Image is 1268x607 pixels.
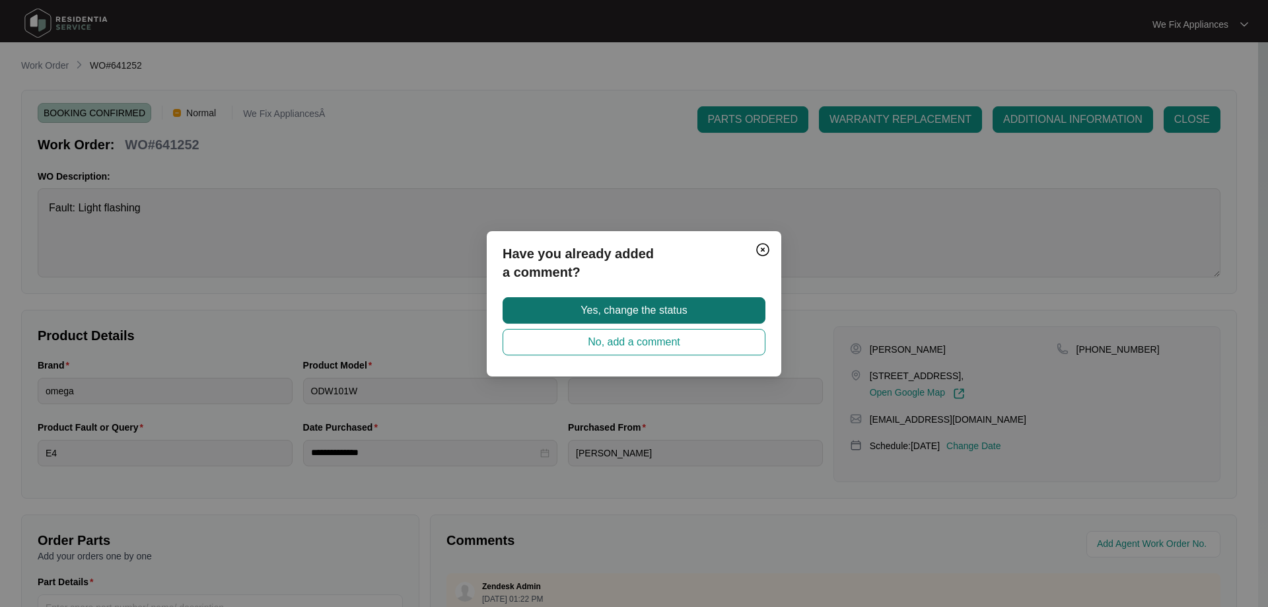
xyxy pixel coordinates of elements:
button: No, add a comment [503,329,765,355]
p: Have you already added [503,244,765,263]
p: a comment? [503,263,765,281]
button: Yes, change the status [503,297,765,324]
span: No, add a comment [588,334,680,350]
span: Yes, change the status [581,303,687,318]
img: closeCircle [755,242,771,258]
button: Close [752,239,773,260]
